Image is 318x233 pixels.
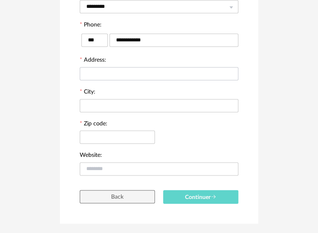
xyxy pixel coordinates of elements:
[80,121,107,128] label: Zip code:
[80,89,95,96] label: City:
[80,22,102,29] label: Phone:
[80,152,102,160] label: Website:
[163,190,238,204] button: Continuer
[111,194,123,199] span: Back
[80,190,155,203] button: Back
[80,57,106,65] label: Address:
[185,194,216,200] span: Continuer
